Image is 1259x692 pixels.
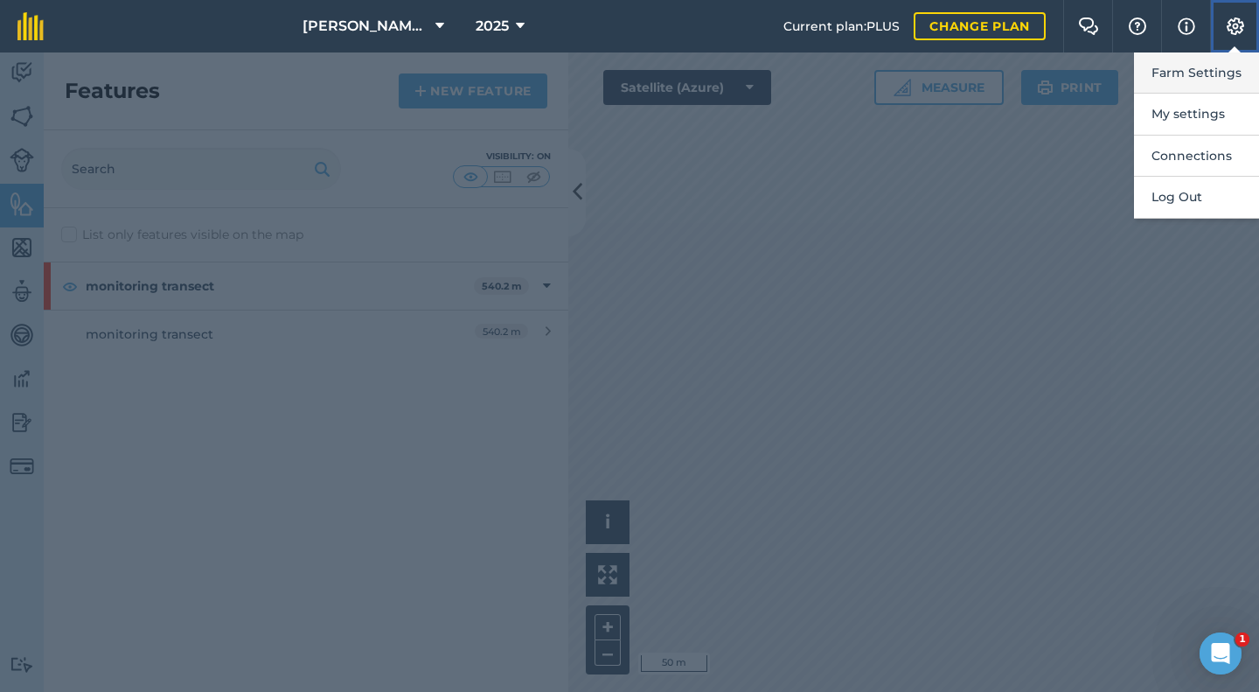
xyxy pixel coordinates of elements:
[1178,16,1195,37] img: svg+xml;base64,PHN2ZyB4bWxucz0iaHR0cDovL3d3dy53My5vcmcvMjAwMC9zdmciIHdpZHRoPSIxNyIgaGVpZ2h0PSIxNy...
[1200,633,1242,675] iframe: Intercom live chat
[1134,52,1259,94] button: Farm Settings
[303,16,428,37] span: [PERSON_NAME][GEOGRAPHIC_DATA]
[1134,136,1259,177] button: Connections
[476,16,509,37] span: 2025
[1134,177,1259,218] button: Log Out
[1127,17,1148,35] img: A question mark icon
[914,12,1046,40] a: Change plan
[1225,17,1246,35] img: A cog icon
[1235,633,1249,647] span: 1
[783,17,900,36] span: Current plan : PLUS
[1134,94,1259,135] button: My settings
[17,12,44,40] img: fieldmargin Logo
[1078,17,1099,35] img: Two speech bubbles overlapping with the left bubble in the forefront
